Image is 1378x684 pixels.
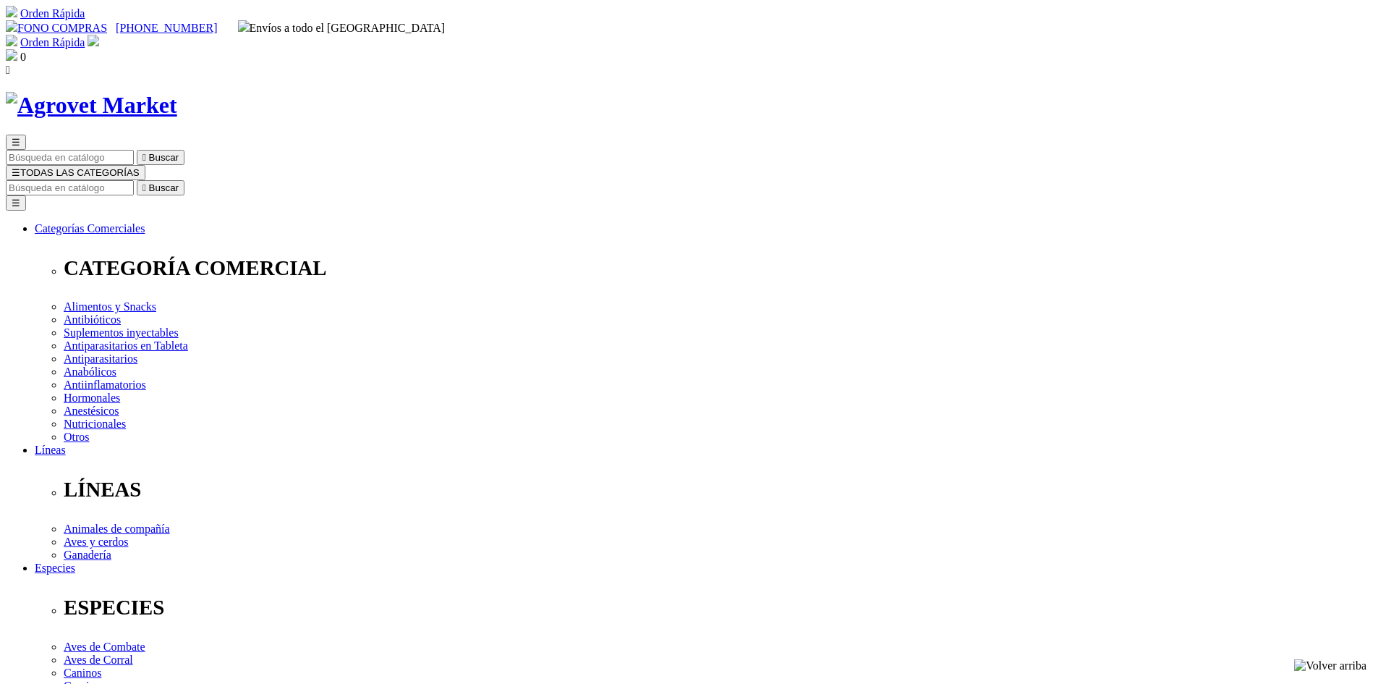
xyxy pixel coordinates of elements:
[88,35,99,46] img: user.svg
[64,300,156,313] a: Alimentos y Snacks
[64,431,90,443] a: Otros
[6,35,17,46] img: shopping-cart.svg
[88,36,99,48] a: Acceda a su cuenta de cliente
[64,366,116,378] a: Anabólicos
[64,405,119,417] a: Anestésicos
[64,352,137,365] a: Antiparasitarios
[64,654,133,666] a: Aves de Corral
[116,22,217,34] a: [PHONE_NUMBER]
[6,135,26,150] button: ☰
[64,549,111,561] a: Ganadería
[6,195,26,211] button: ☰
[64,326,179,339] a: Suplementos inyectables
[20,51,26,63] span: 0
[6,6,17,17] img: shopping-cart.svg
[64,667,101,679] a: Caninos
[64,418,126,430] a: Nutricionales
[238,20,250,32] img: delivery-truck.svg
[12,137,20,148] span: ☰
[143,182,146,193] i: 
[12,167,20,178] span: ☰
[6,92,177,119] img: Agrovet Market
[64,536,128,548] a: Aves y cerdos
[1294,659,1366,672] img: Volver arriba
[137,180,184,195] button:  Buscar
[6,22,107,34] a: FONO COMPRAS
[35,562,75,574] a: Especies
[64,523,170,535] a: Animales de compañía
[64,339,188,352] a: Antiparasitarios en Tableta
[6,180,134,195] input: Buscar
[64,313,121,326] a: Antibióticos
[6,64,10,76] i: 
[20,7,85,20] a: Orden Rápida
[64,256,1372,280] p: CATEGORÍA COMERCIAL
[64,596,1372,620] p: ESPECIES
[64,641,145,653] a: Aves de Combate
[6,49,17,61] img: shopping-bag.svg
[20,36,85,48] a: Orden Rápida
[35,222,145,235] a: Categorías Comerciales
[137,150,184,165] button:  Buscar
[149,182,179,193] span: Buscar
[6,150,134,165] input: Buscar
[149,152,179,163] span: Buscar
[35,444,66,456] a: Líneas
[64,392,120,404] a: Hormonales
[64,379,146,391] a: Antiinflamatorios
[64,478,1372,502] p: LÍNEAS
[6,165,145,180] button: ☰TODAS LAS CATEGORÍAS
[238,22,446,34] span: Envíos a todo el [GEOGRAPHIC_DATA]
[143,152,146,163] i: 
[6,20,17,32] img: phone.svg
